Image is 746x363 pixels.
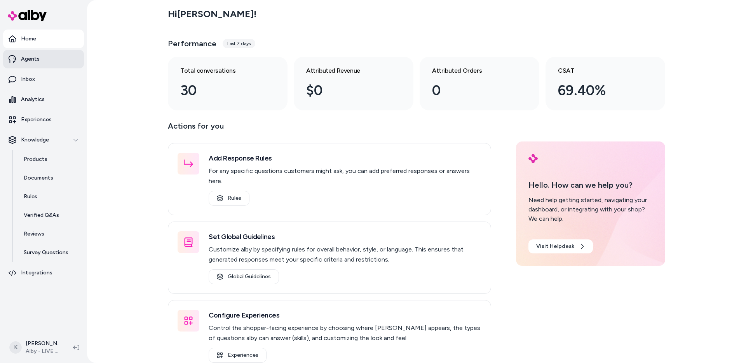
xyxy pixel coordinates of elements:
[558,80,640,101] div: 69.40%
[3,30,84,48] a: Home
[26,347,61,355] span: Alby - LIVE on [DOMAIN_NAME]
[16,206,84,225] a: Verified Q&As
[168,38,216,49] h3: Performance
[209,166,481,186] p: For any specific questions customers might ask, you can add preferred responses or answers here.
[180,66,263,75] h3: Total conversations
[209,348,267,363] a: Experiences
[209,153,481,164] h3: Add Response Rules
[24,193,37,201] p: Rules
[558,66,640,75] h3: CSAT
[209,231,481,242] h3: Set Global Guidelines
[8,10,47,21] img: alby Logo
[16,169,84,187] a: Documents
[16,150,84,169] a: Products
[528,239,593,253] a: Visit Helpdesk
[24,155,47,163] p: Products
[21,35,36,43] p: Home
[16,243,84,262] a: Survey Questions
[21,269,52,277] p: Integrations
[21,75,35,83] p: Inbox
[209,191,249,206] a: Rules
[294,57,413,110] a: Attributed Revenue $0
[26,340,61,347] p: [PERSON_NAME]
[168,57,288,110] a: Total conversations 30
[528,179,653,191] p: Hello. How can we help you?
[3,131,84,149] button: Knowledge
[180,80,263,101] div: 30
[528,195,653,223] div: Need help getting started, navigating your dashboard, or integrating with your shop? We can help.
[306,80,389,101] div: $0
[16,187,84,206] a: Rules
[5,335,67,360] button: K[PERSON_NAME]Alby - LIVE on [DOMAIN_NAME]
[21,96,45,103] p: Analytics
[21,55,40,63] p: Agents
[3,264,84,282] a: Integrations
[209,310,481,321] h3: Configure Experiences
[209,269,279,284] a: Global Guidelines
[546,57,665,110] a: CSAT 69.40%
[223,39,255,48] div: Last 7 days
[21,136,49,144] p: Knowledge
[432,66,514,75] h3: Attributed Orders
[24,211,59,219] p: Verified Q&As
[9,341,22,354] span: K
[3,70,84,89] a: Inbox
[21,116,52,124] p: Experiences
[168,8,256,20] h2: Hi [PERSON_NAME] !
[3,90,84,109] a: Analytics
[420,57,539,110] a: Attributed Orders 0
[24,174,53,182] p: Documents
[209,244,481,265] p: Customize alby by specifying rules for overall behavior, style, or language. This ensures that ge...
[3,110,84,129] a: Experiences
[209,323,481,343] p: Control the shopper-facing experience by choosing where [PERSON_NAME] appears, the types of quest...
[432,80,514,101] div: 0
[3,50,84,68] a: Agents
[306,66,389,75] h3: Attributed Revenue
[168,120,491,138] p: Actions for you
[24,249,68,257] p: Survey Questions
[16,225,84,243] a: Reviews
[24,230,44,238] p: Reviews
[528,154,538,163] img: alby Logo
